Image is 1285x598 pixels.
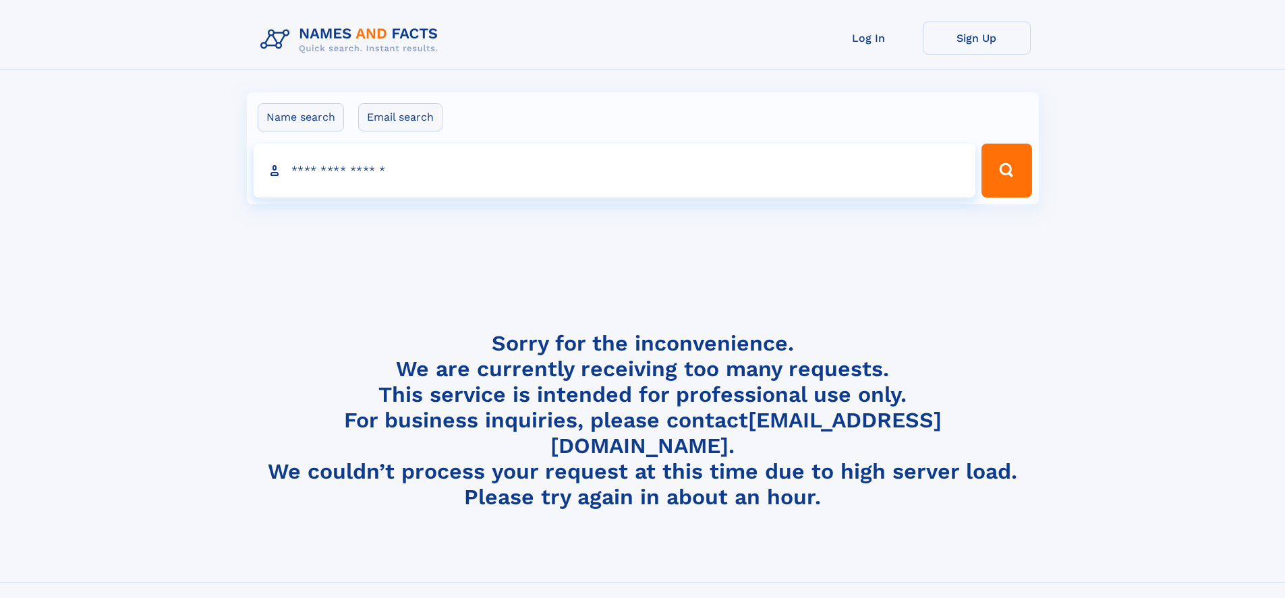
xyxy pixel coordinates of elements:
[254,144,976,198] input: search input
[255,330,1031,510] h4: Sorry for the inconvenience. We are currently receiving too many requests. This service is intend...
[258,103,344,131] label: Name search
[815,22,923,55] a: Log In
[981,144,1031,198] button: Search Button
[923,22,1031,55] a: Sign Up
[358,103,442,131] label: Email search
[550,407,942,458] a: [EMAIL_ADDRESS][DOMAIN_NAME]
[255,22,449,58] img: Logo Names and Facts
